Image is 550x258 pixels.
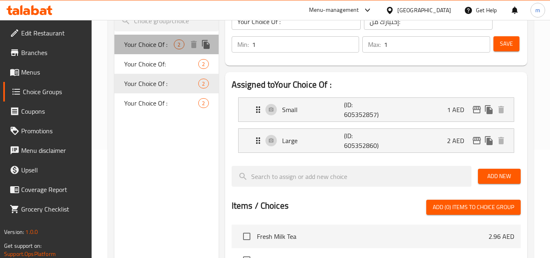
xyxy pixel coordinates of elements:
[3,43,92,62] a: Branches
[232,200,289,212] h2: Items / Choices
[114,54,218,74] div: Your Choice Of:2
[232,125,521,156] li: Expand
[495,135,507,147] button: delete
[3,199,92,219] a: Grocery Checklist
[124,98,198,108] span: Your Choice Of :
[21,146,85,155] span: Menu disclaimer
[239,98,514,121] div: Expand
[3,23,92,43] a: Edit Restaurant
[447,136,471,146] p: 2 AED
[282,105,344,115] p: Small
[447,105,471,115] p: 1 AED
[368,40,381,49] p: Max:
[21,185,85,194] span: Coverage Report
[3,180,92,199] a: Coverage Report
[124,79,198,88] span: Your Choice Of :
[257,232,489,241] span: Fresh Milk Tea
[199,80,208,88] span: 2
[3,160,92,180] a: Upsell
[484,171,514,181] span: Add New
[471,135,483,147] button: edit
[114,74,218,93] div: Your Choice Of :2
[114,93,218,113] div: Your Choice Of :2
[344,131,386,150] p: (ID: 605352860)
[237,40,249,49] p: Min:
[188,38,200,51] button: delete
[25,227,38,237] span: 1.0.0
[238,228,255,245] span: Select choice
[535,6,540,15] span: m
[397,6,451,15] div: [GEOGRAPHIC_DATA]
[21,67,85,77] span: Menus
[21,48,85,57] span: Branches
[21,126,85,136] span: Promotions
[478,169,521,184] button: Add New
[21,204,85,214] span: Grocery Checklist
[124,40,174,49] span: Your Choice Of :
[174,41,184,49] span: 2
[199,99,208,107] span: 2
[483,104,495,116] button: duplicate
[199,60,208,68] span: 2
[21,28,85,38] span: Edit Restaurant
[3,101,92,121] a: Coupons
[3,62,92,82] a: Menus
[4,227,24,237] span: Version:
[21,165,85,175] span: Upsell
[489,232,514,241] p: 2.96 AED
[239,129,514,152] div: Expand
[282,136,344,146] p: Large
[309,5,359,15] div: Menu-management
[483,135,495,147] button: duplicate
[426,200,521,215] button: Add (0) items to choice group
[124,59,198,69] span: Your Choice Of:
[4,240,42,251] span: Get support on:
[232,94,521,125] li: Expand
[493,36,519,51] button: Save
[114,11,218,31] input: search
[344,100,386,119] p: (ID: 605352857)
[3,82,92,101] a: Choice Groups
[3,141,92,160] a: Menu disclaimer
[500,39,513,49] span: Save
[23,87,85,97] span: Choice Groups
[495,104,507,116] button: delete
[3,121,92,141] a: Promotions
[21,106,85,116] span: Coupons
[200,38,212,51] button: duplicate
[433,202,514,212] span: Add (0) items to choice group
[232,166,471,187] input: search
[198,98,208,108] div: Choices
[471,104,483,116] button: edit
[114,35,218,54] div: Your Choice Of :2deleteduplicate
[232,79,521,91] h2: Assigned to Your Choice Of :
